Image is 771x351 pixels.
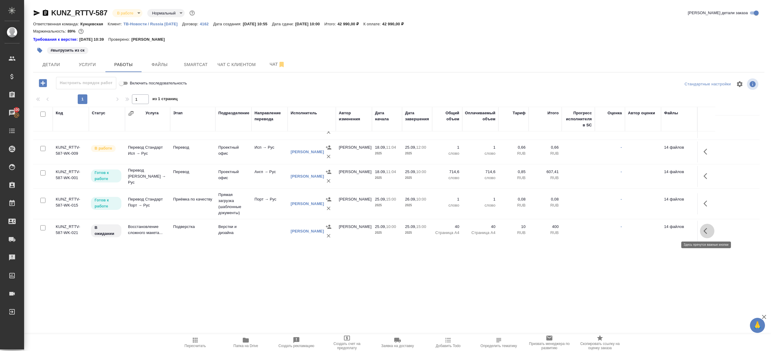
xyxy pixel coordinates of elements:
p: 40 [465,224,495,230]
div: Общий объем [435,110,459,122]
span: выгрузить из ск [46,47,89,52]
p: 89% [67,29,77,33]
p: 25.09, [405,169,416,174]
p: слово [465,175,495,181]
p: слово [435,202,459,208]
p: слово [435,150,459,157]
p: RUB [501,175,526,181]
p: 15:00 [386,197,396,201]
span: из 1 страниц [152,95,178,104]
div: Код [56,110,63,116]
p: 2025 [375,175,399,181]
span: Добавить Todo [436,344,460,348]
button: Добавить тэг [33,44,46,57]
a: [PERSON_NAME] [291,201,324,206]
p: [DATE] 10:00 [295,22,324,26]
span: Заявка на доставку [381,344,414,348]
div: Автор изменения [339,110,369,122]
p: Дата сдачи: [272,22,295,26]
div: Направление перевода [254,110,285,122]
button: Назначить [324,143,333,152]
div: Исполнитель может приступить к работе [90,196,122,210]
p: Маржинальность: [33,29,67,33]
p: 1 [465,196,495,202]
p: Перевод [173,169,212,175]
p: Страница А4 [465,230,495,236]
p: Готов к работе [95,197,118,209]
span: Детали [37,61,66,68]
p: [DATE] 10:39 [79,36,108,43]
p: Перевод [173,144,212,150]
p: 10:00 [386,224,396,229]
p: 42 990,00 ₽ [337,22,363,26]
div: Итого [548,110,559,116]
p: 15:00 [416,224,426,229]
p: Дата создания: [213,22,243,26]
td: Англ → Рус [251,166,288,187]
p: RUB [501,230,526,236]
div: Нажми, чтобы открыть папку с инструкцией [33,36,79,43]
p: 2025 [375,202,399,208]
p: 14 файлов [664,196,694,202]
p: 2025 [375,230,399,236]
span: Призвать менеджера по развитию [528,342,571,350]
td: Перевод Стандарт Исп → Рус [125,141,170,163]
p: слово [435,175,459,181]
p: 1 [435,196,459,202]
p: ТВ-Новости / Russia [DATE] [123,22,182,26]
a: [PERSON_NAME] [291,174,324,179]
button: Создать рекламацию [271,334,322,351]
td: Исп → Рус [251,141,288,163]
button: Скопировать ссылку для ЯМессенджера [33,9,40,17]
td: KUNZ_RTTV-587-WK-021 [53,221,89,242]
button: Здесь прячутся важные кнопки [700,196,714,211]
span: 🙏 [752,319,763,332]
div: Услуга [145,110,158,116]
button: Назначить [324,195,333,204]
p: 2025 [375,150,399,157]
p: [PERSON_NAME] [131,36,169,43]
a: [PERSON_NAME] [291,150,324,154]
div: В работе [112,9,142,17]
button: Скопировать ссылку [42,9,49,17]
button: Удалить [324,152,333,161]
p: #выгрузить из ск [51,47,85,53]
button: Удалить [324,128,333,137]
div: Оплачиваемый объем [465,110,495,122]
button: 4017.61 RUB; [77,27,85,35]
div: Этап [173,110,183,116]
div: Исполнитель назначен, приступать к работе пока рано [90,224,122,238]
p: Договор: [182,22,200,26]
span: 100 [10,107,23,113]
p: 714,6 [465,169,495,175]
button: 🙏 [750,318,765,333]
p: 11:04 [386,145,396,150]
a: Требования к верстке: [33,36,79,43]
p: 40 [435,224,459,230]
td: Восстановление сложного макета... [125,221,170,242]
td: KUNZ_RTTV-587-WK-001 [53,166,89,187]
p: 0,66 [532,144,559,150]
a: - [621,197,622,201]
p: 14 файлов [664,144,694,150]
div: Тариф [513,110,526,116]
span: Файлы [145,61,174,68]
p: 0,08 [532,196,559,202]
p: 12:00 [416,145,426,150]
p: 18.09, [375,145,386,150]
span: Создать рекламацию [279,344,314,348]
p: 1 [465,144,495,150]
a: ТВ-Новости / Russia [DATE] [123,21,182,26]
div: Исполнитель [291,110,317,116]
td: Проектный офис [215,166,251,187]
p: слово [465,150,495,157]
td: [PERSON_NAME] [336,221,372,242]
button: Добавить работу [35,77,51,89]
td: KUNZ_RTTV-587-WK-009 [53,141,89,163]
p: Страница А4 [435,230,459,236]
span: [PERSON_NAME] детали заказа [688,10,748,16]
button: Заявка на доставку [372,334,423,351]
div: Исполнитель выполняет работу [90,144,122,153]
div: Дата начала [375,110,399,122]
span: Настроить таблицу [732,77,747,91]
